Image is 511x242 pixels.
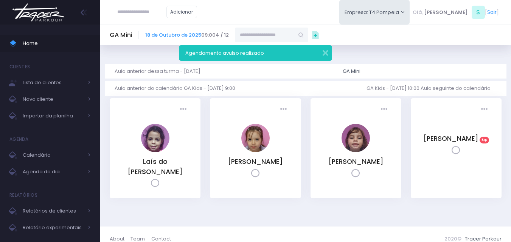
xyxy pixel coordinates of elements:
[342,147,370,154] a: Luísa do Prado Pereira Alves
[343,68,360,75] div: GA Mini
[23,150,83,160] span: Calendário
[9,188,37,203] h4: Relatórios
[23,167,83,177] span: Agenda do dia
[23,111,83,121] span: Importar da planilha
[410,4,502,21] div: [ ]
[145,31,201,39] a: 18 de Outubro de 2025
[367,81,497,96] a: GA Kids - [DATE] 10:00 Aula seguinte do calendário
[115,81,241,96] a: Aula anterior do calendário GA Kids - [DATE] 9:00
[110,31,132,39] h5: GA Mini
[424,9,468,16] span: [PERSON_NAME]
[141,147,169,154] a: Laís do Prado Pereira Alves
[9,59,30,74] h4: Clientes
[480,137,489,143] span: Exp
[423,134,478,143] a: [PERSON_NAME]
[228,157,283,166] a: [PERSON_NAME]
[23,39,91,48] span: Home
[127,157,183,176] a: Laís do [PERSON_NAME]
[23,206,83,216] span: Relatórios de clientes
[328,157,384,166] a: [PERSON_NAME]
[487,8,497,16] a: Sair
[145,31,229,39] span: 09:00
[342,124,370,152] img: Luísa do Prado Pereira Alves
[9,132,29,147] h4: Agenda
[115,64,207,79] a: Aula anterior dessa turma - [DATE]
[23,78,83,88] span: Lista de clientes
[216,31,229,39] strong: 4 / 12
[472,6,485,19] span: S
[241,124,270,152] img: Luísa Veludo Uchôa
[141,124,169,152] img: Laís do Prado Pereira Alves
[23,223,83,233] span: Relatório experimentais
[185,49,264,57] span: Agendamento avulso realizado
[23,94,83,104] span: Novo cliente
[241,147,270,154] a: Luísa Veludo Uchôa
[413,9,423,16] span: Olá,
[166,6,197,18] a: Adicionar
